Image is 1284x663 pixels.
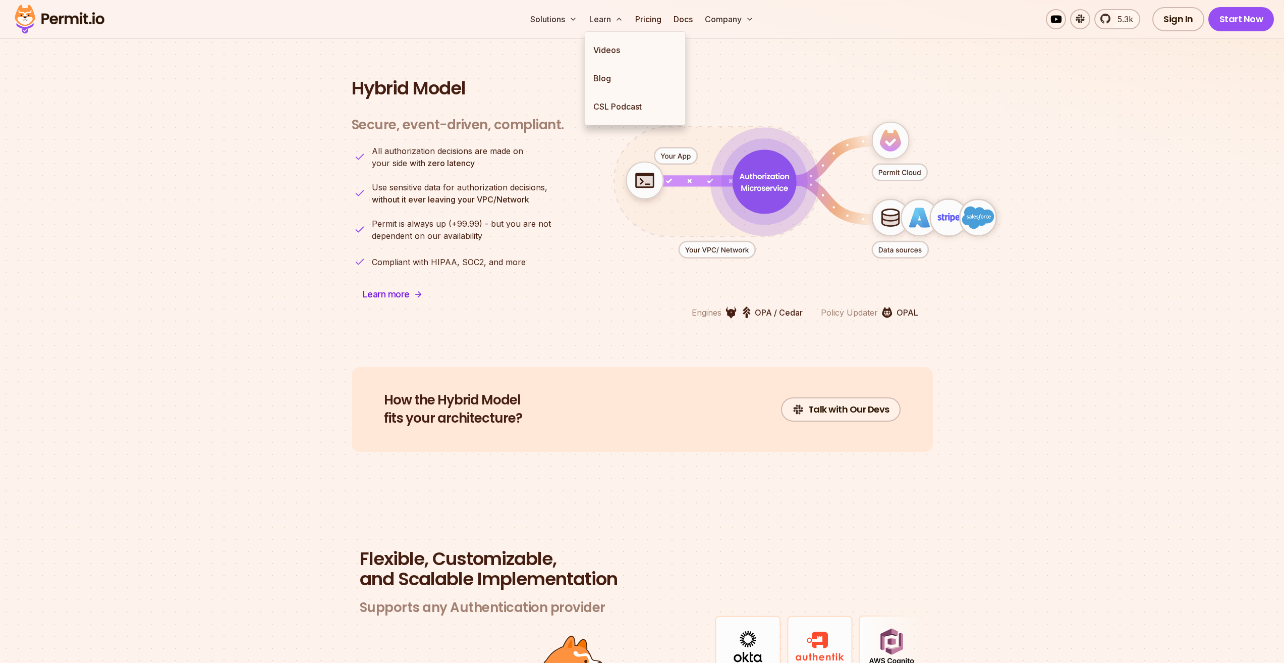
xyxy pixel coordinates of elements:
a: Start Now [1208,7,1274,31]
a: Videos [585,36,685,64]
span: Permit is always up (+99.99) - but you are not [372,218,551,230]
button: Company [701,9,758,29]
span: Flexible, Customizable, [360,549,925,569]
a: Docs [669,9,697,29]
a: Learn more [352,282,434,307]
span: All authorization decisions are made on [372,145,523,157]
div: animation [582,92,1028,288]
span: 5.3k [1111,13,1133,25]
strong: without it ever leaving your VPC/Network [372,194,529,205]
p: Engines [692,307,721,319]
h2: fits your architecture? [384,391,522,428]
h2: and Scalable Implementation [360,549,925,589]
span: How the Hybrid Model [384,391,522,410]
h3: Secure, event-driven, compliant. [352,117,564,133]
a: Blog [585,64,685,92]
span: Use sensitive data for authorization decisions, [372,181,547,193]
p: Compliant with HIPAA, SOC2, and more [372,256,526,268]
span: Learn more [363,287,410,301]
button: Learn [585,9,627,29]
a: Talk with Our Devs [781,397,901,422]
h3: Supports any Authentication provider [360,599,925,616]
p: your side [372,145,523,169]
h2: Hybrid Model [352,78,933,98]
a: 5.3k [1094,9,1140,29]
strong: with zero latency [410,158,475,168]
a: CSL Podcast [585,92,685,121]
p: OPAL [897,307,918,319]
p: dependent on our availability [372,218,551,242]
a: Sign In [1152,7,1204,31]
p: Policy Updater [821,307,878,319]
p: OPA / Cedar [755,307,803,319]
button: Solutions [526,9,581,29]
img: Permit logo [10,2,109,36]
a: Pricing [631,9,665,29]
